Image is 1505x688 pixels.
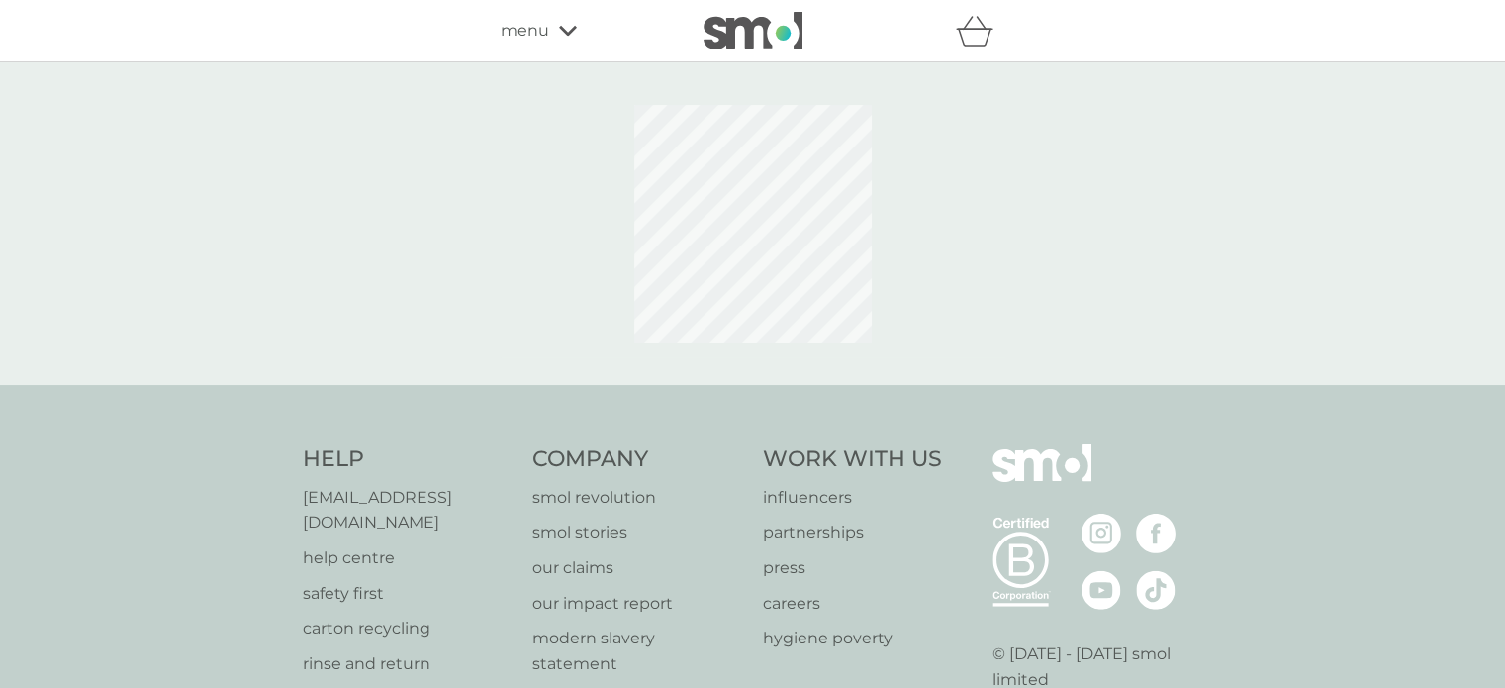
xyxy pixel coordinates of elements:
[763,626,942,651] a: hygiene poverty
[992,444,1091,512] img: smol
[303,651,514,677] a: rinse and return
[303,545,514,571] a: help centre
[704,12,802,49] img: smol
[1082,514,1121,553] img: visit the smol Instagram page
[303,485,514,536] a: [EMAIL_ADDRESS][DOMAIN_NAME]
[1136,570,1176,610] img: visit the smol Tiktok page
[532,591,743,617] a: our impact report
[763,520,942,545] a: partnerships
[303,581,514,607] a: safety first
[532,485,743,511] a: smol revolution
[1136,514,1176,553] img: visit the smol Facebook page
[303,444,514,475] h4: Help
[532,520,743,545] a: smol stories
[763,555,942,581] a: press
[763,485,942,511] a: influencers
[763,591,942,617] a: careers
[532,444,743,475] h4: Company
[956,11,1005,50] div: basket
[763,444,942,475] h4: Work With Us
[303,616,514,641] a: carton recycling
[501,18,549,44] span: menu
[532,555,743,581] a: our claims
[1082,570,1121,610] img: visit the smol Youtube page
[532,626,743,676] a: modern slavery statement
